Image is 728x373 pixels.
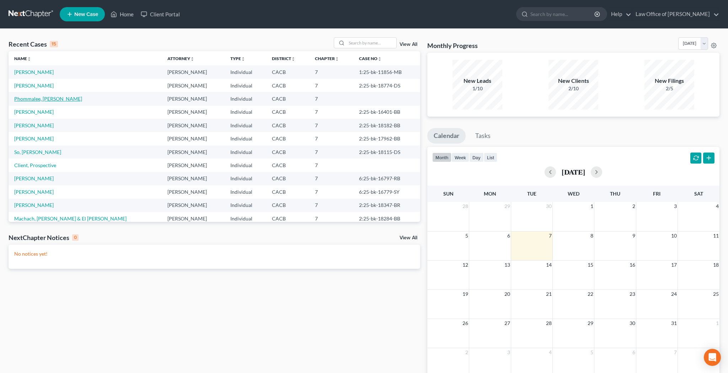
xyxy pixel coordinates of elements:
input: Search by name... [530,7,595,21]
a: Attorneyunfold_more [167,56,194,61]
input: Search by name... [347,38,396,48]
td: 7 [309,119,353,132]
td: Individual [225,106,266,119]
a: [PERSON_NAME] [14,175,54,181]
i: unfold_more [378,57,382,61]
td: 2:25-bk-18115-DS [353,145,420,159]
td: Individual [225,92,266,105]
span: 4 [715,202,719,211]
span: 3 [507,348,511,357]
span: 6 [507,231,511,240]
span: 11 [712,231,719,240]
td: 7 [309,199,353,212]
span: 31 [670,319,678,327]
span: 30 [629,319,636,327]
td: [PERSON_NAME] [162,132,225,145]
a: Nameunfold_more [14,56,31,61]
td: [PERSON_NAME] [162,145,225,159]
span: Sat [694,191,703,197]
td: [PERSON_NAME] [162,106,225,119]
a: [PERSON_NAME] [14,82,54,89]
td: Individual [225,159,266,172]
td: CACB [266,172,309,185]
td: CACB [266,199,309,212]
div: 2/5 [644,85,694,92]
a: Client, Prospective [14,162,56,168]
td: [PERSON_NAME] [162,65,225,79]
td: CACB [266,65,309,79]
a: [PERSON_NAME] [14,135,54,142]
td: CACB [266,212,309,225]
i: unfold_more [190,57,194,61]
a: [PERSON_NAME] [14,109,54,115]
td: [PERSON_NAME] [162,185,225,198]
span: 27 [504,319,511,327]
a: Home [107,8,137,21]
span: Tue [527,191,536,197]
div: 0 [72,234,79,241]
div: 2/10 [548,85,598,92]
span: 4 [548,348,552,357]
span: 30 [545,202,552,211]
span: 9 [632,231,636,240]
td: [PERSON_NAME] [162,199,225,212]
td: Individual [225,172,266,185]
a: Typeunfold_more [230,56,245,61]
a: Law Office of [PERSON_NAME] [632,8,719,21]
div: New Clients [548,77,598,85]
a: [PERSON_NAME] [14,69,54,75]
a: Help [607,8,631,21]
td: Individual [225,199,266,212]
span: 1 [590,202,594,211]
i: unfold_more [27,57,31,61]
span: 1 [715,319,719,327]
span: 17 [670,261,678,269]
a: Tasks [469,128,497,144]
a: Chapterunfold_more [315,56,339,61]
h3: Monthly Progress [427,41,478,50]
td: 2:25-bk-17962-BB [353,132,420,145]
td: Individual [225,212,266,225]
td: 2:25-bk-18774-DS [353,79,420,92]
td: 7 [309,212,353,225]
span: 2 [632,202,636,211]
td: Individual [225,79,266,92]
td: [PERSON_NAME] [162,119,225,132]
a: View All [400,235,417,240]
td: 7 [309,79,353,92]
a: Client Portal [137,8,183,21]
span: 7 [548,231,552,240]
a: Districtunfold_more [272,56,295,61]
span: 3 [673,202,678,211]
td: CACB [266,145,309,159]
a: Case Nounfold_more [359,56,382,61]
span: 2 [465,348,469,357]
td: CACB [266,185,309,198]
a: Phommalee, [PERSON_NAME] [14,96,82,102]
td: 6:25-bk-16779-SY [353,185,420,198]
td: 7 [309,172,353,185]
button: week [451,153,469,162]
button: month [432,153,451,162]
span: 16 [629,261,636,269]
span: 24 [670,290,678,298]
div: NextChapter Notices [9,233,79,242]
td: 7 [309,145,353,159]
td: CACB [266,79,309,92]
a: [PERSON_NAME] [14,189,54,195]
span: 29 [587,319,594,327]
span: 6 [632,348,636,357]
a: Calendar [427,128,466,144]
span: 13 [504,261,511,269]
div: New Filings [644,77,694,85]
i: unfold_more [291,57,295,61]
span: 10 [670,231,678,240]
span: 28 [462,202,469,211]
td: 2:25-bk-18347-BR [353,199,420,212]
td: Individual [225,119,266,132]
div: Recent Cases [9,40,58,48]
td: [PERSON_NAME] [162,212,225,225]
span: 25 [712,290,719,298]
i: unfold_more [241,57,245,61]
span: Wed [568,191,579,197]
